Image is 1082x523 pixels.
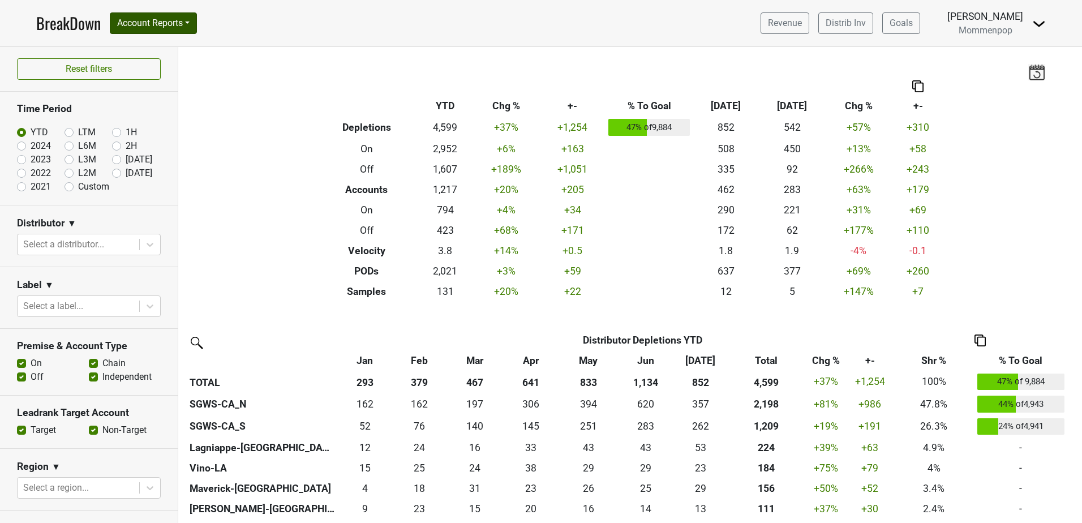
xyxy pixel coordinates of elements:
[673,499,727,519] td: 12.6
[17,279,42,291] h3: Label
[912,80,924,92] img: Copy to clipboard
[558,458,619,478] td: 29.45
[728,458,805,478] th: 183.649
[417,179,473,200] td: 1,217
[187,478,337,499] th: Maverick-[GEOGRAPHIC_DATA]
[316,139,418,159] th: On
[446,415,504,438] td: 140.239
[673,371,727,393] th: 852
[673,478,727,499] td: 28.833
[504,393,558,415] td: 305.584
[892,261,944,281] td: +260
[825,200,891,220] td: +31 %
[340,481,389,496] div: 4
[417,220,473,241] td: 423
[126,126,137,139] label: 1H
[892,159,944,179] td: +243
[894,458,974,478] td: 4%
[31,370,44,384] label: Off
[805,415,847,438] td: +19 %
[446,393,504,415] td: 197.218
[730,501,802,516] div: 111
[473,159,539,179] td: +189 %
[340,397,389,411] div: 162
[558,478,619,499] td: 25.949
[337,350,392,371] th: Jan: activate to sort column ascending
[395,461,444,475] div: 25
[1032,17,1046,31] img: Dropdown Menu
[392,438,446,458] td: 23.598
[17,340,161,352] h3: Premise & Account Type
[539,261,606,281] td: +59
[395,397,444,411] div: 162
[417,159,473,179] td: 1,607
[974,350,1067,371] th: % To Goal: activate to sort column ascending
[337,499,392,519] td: 9.439
[892,116,944,139] td: +310
[894,371,974,393] td: 100%
[67,217,76,230] span: ▼
[805,438,847,458] td: +39 %
[395,481,444,496] div: 18
[676,440,725,455] div: 53
[337,438,392,458] td: 11.75
[759,281,825,302] td: 5
[51,460,61,474] span: ▼
[825,116,891,139] td: +57 %
[730,481,802,496] div: 156
[849,419,891,434] div: +191
[340,440,389,455] div: 12
[316,220,418,241] th: Off
[539,139,606,159] td: +163
[619,393,673,415] td: 619.672
[392,330,894,350] th: Distributor Depletions YTD
[504,458,558,478] td: 38.391
[882,12,920,34] a: Goals
[417,200,473,220] td: 794
[892,139,944,159] td: +58
[316,261,418,281] th: PODs
[619,438,673,458] td: 43.351
[504,499,558,519] td: 19.932
[395,440,444,455] div: 24
[102,357,126,370] label: Chain
[974,499,1067,519] td: -
[759,261,825,281] td: 377
[316,241,418,261] th: Velocity
[539,179,606,200] td: +205
[36,11,101,35] a: BreakDown
[855,376,885,387] span: +1,254
[392,371,446,393] th: 379
[395,419,444,434] div: 76
[825,179,891,200] td: +63 %
[619,415,673,438] td: 282.533
[676,397,725,411] div: 357
[449,440,501,455] div: 16
[392,499,446,519] td: 23.466
[316,281,418,302] th: Samples
[619,458,673,478] td: 28.813
[561,419,616,434] div: 251
[730,440,802,455] div: 224
[621,481,671,496] div: 25
[892,200,944,220] td: +69
[504,371,558,393] th: 641
[805,499,847,519] td: +37 %
[449,501,501,516] div: 15
[539,281,606,302] td: +22
[1028,64,1045,80] img: last_updated_date
[539,200,606,220] td: +34
[728,350,805,371] th: Total: activate to sort column ascending
[473,200,539,220] td: +4 %
[449,419,501,434] div: 140
[395,501,444,516] div: 23
[693,281,759,302] td: 12
[392,393,446,415] td: 162.347
[558,371,619,393] th: 833
[894,350,974,371] th: Shr %: activate to sort column ascending
[417,96,473,116] th: YTD
[892,96,944,116] th: +-
[473,116,539,139] td: +37 %
[558,415,619,438] td: 250.863
[621,440,671,455] div: 43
